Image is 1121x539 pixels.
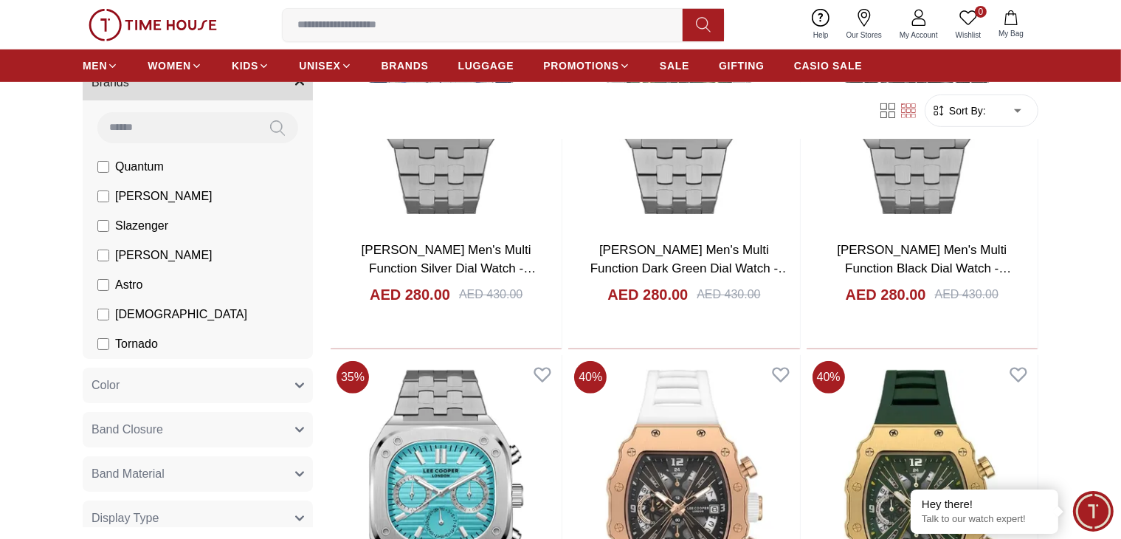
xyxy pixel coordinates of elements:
[232,52,269,79] a: KIDS
[574,361,607,394] span: 40 %
[83,501,313,536] button: Display Type
[362,243,537,295] a: [PERSON_NAME] Men's Multi Function Silver Dial Watch - LC08023.390
[97,161,109,173] input: Quantum
[950,30,987,41] span: Wishlist
[922,497,1047,512] div: Hey there!
[97,220,109,232] input: Slazenger
[115,217,168,235] span: Slazenger
[794,52,863,79] a: CASIO SALE
[947,6,990,44] a: 0Wishlist
[590,243,790,295] a: [PERSON_NAME] Men's Multi Function Dark Green Dial Watch - LC08023.370
[370,284,450,305] h4: AED 280.00
[89,9,217,41] img: ...
[382,52,429,79] a: BRANDS
[115,306,247,323] span: [DEMOGRAPHIC_DATA]
[458,52,514,79] a: LUGGAGE
[931,103,986,118] button: Sort By:
[993,28,1029,39] span: My Bag
[83,58,107,73] span: MEN
[97,190,109,202] input: [PERSON_NAME]
[92,421,163,439] span: Band Closure
[1073,491,1114,532] div: Chat Widget
[660,58,689,73] span: SALE
[543,58,619,73] span: PROMOTIONS
[458,58,514,73] span: LUGGAGE
[837,243,1011,295] a: [PERSON_NAME] Men's Multi Function Black Dial Watch - LC08023.350
[719,58,765,73] span: GIFTING
[92,74,129,92] span: Brands
[337,361,369,394] span: 35 %
[115,335,158,353] span: Tornado
[148,58,191,73] span: WOMEN
[83,52,118,79] a: MEN
[148,52,202,79] a: WOMEN
[92,465,165,483] span: Band Material
[83,368,313,403] button: Color
[794,58,863,73] span: CASIO SALE
[115,247,213,264] span: [PERSON_NAME]
[804,6,838,44] a: Help
[97,279,109,291] input: Astro
[543,52,630,79] a: PROMOTIONS
[232,58,258,73] span: KIDS
[92,509,159,527] span: Display Type
[459,286,522,303] div: AED 430.00
[607,284,688,305] h4: AED 280.00
[719,52,765,79] a: GIFTING
[660,52,689,79] a: SALE
[115,188,213,205] span: [PERSON_NAME]
[697,286,760,303] div: AED 430.00
[97,250,109,261] input: [PERSON_NAME]
[115,276,142,294] span: Astro
[115,158,164,176] span: Quantum
[813,361,845,394] span: 40 %
[92,377,120,394] span: Color
[894,30,944,41] span: My Account
[838,6,891,44] a: Our Stores
[975,6,987,18] span: 0
[807,30,835,41] span: Help
[846,284,926,305] h4: AED 280.00
[922,513,1047,526] p: Talk to our watch expert!
[382,58,429,73] span: BRANDS
[935,286,998,303] div: AED 430.00
[841,30,888,41] span: Our Stores
[83,456,313,492] button: Band Material
[990,7,1032,42] button: My Bag
[97,338,109,350] input: Tornado
[299,58,340,73] span: UNISEX
[83,65,313,100] button: Brands
[946,103,986,118] span: Sort By:
[97,309,109,320] input: [DEMOGRAPHIC_DATA]
[299,52,351,79] a: UNISEX
[83,412,313,447] button: Band Closure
